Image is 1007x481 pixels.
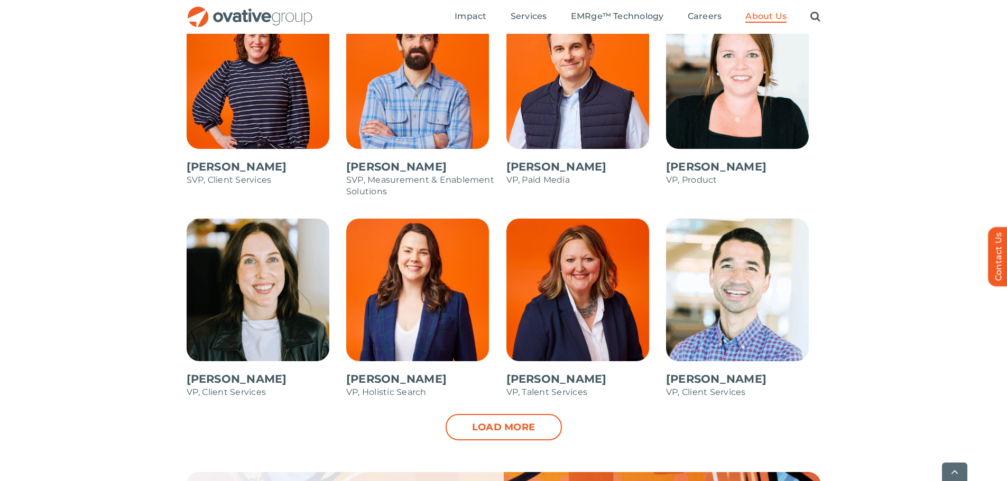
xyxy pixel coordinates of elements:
[688,11,722,22] span: Careers
[511,11,547,23] a: Services
[571,11,664,22] span: EMRge™ Technology
[745,11,787,22] span: About Us
[571,11,664,23] a: EMRge™ Technology
[511,11,547,22] span: Services
[688,11,722,23] a: Careers
[446,414,562,440] a: Load more
[455,11,486,22] span: Impact
[187,5,313,15] a: OG_Full_horizontal_RGB
[745,11,787,23] a: About Us
[455,11,486,23] a: Impact
[810,11,820,23] a: Search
